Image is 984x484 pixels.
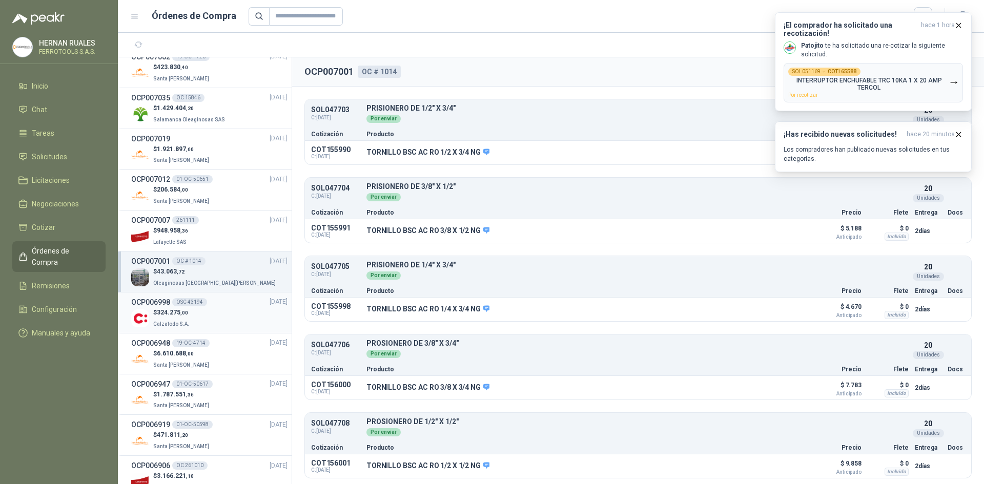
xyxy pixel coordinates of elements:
[366,183,909,191] p: PRISIONERO DE 3/8" X 1/2"
[131,338,170,349] h3: OCP006948
[784,63,963,102] button: SOL051169→COT165588INTERRUPTOR ENCHUFABLE TRC 10KA 1 X 20 AMP TERCOLPor recotizar
[153,471,194,481] p: $
[784,130,903,139] h3: ¡Has recibido nuevas solicitudes!
[32,280,70,291] span: Remisiones
[366,115,401,123] div: Por enviar
[366,445,804,451] p: Producto
[12,147,106,166] a: Solicitudes
[12,218,106,237] a: Cotizar
[153,444,209,449] span: Santa [PERSON_NAME]
[788,92,818,98] span: Por recotizar
[153,185,211,195] p: $
[172,94,204,102] div: OC 15846
[311,467,360,473] span: C: [DATE]
[358,66,401,78] div: OC # 1014
[131,227,149,245] img: Company Logo
[270,420,288,430] span: [DATE]
[366,305,489,314] p: TORNILLO BSC AC RO 1/4 X 3/4 NG
[311,263,360,270] p: SOL047705
[948,209,965,216] p: Docs
[153,144,211,154] p: $
[32,128,54,139] span: Tareas
[131,378,170,390] h3: OCP006947
[784,145,963,163] p: Los compradores han publicado nuevas solicitudes en tus categorías.
[32,104,47,115] span: Chat
[913,429,944,437] div: Unidades
[311,114,360,122] span: C: [DATE]
[270,461,288,471] span: [DATE]
[157,350,194,357] span: 6.610.688
[915,382,941,394] p: 2 días
[915,225,941,237] p: 2 días
[868,366,909,372] p: Flete
[172,298,207,306] div: OSC 43194
[915,303,941,315] p: 2 días
[270,257,288,266] span: [DATE]
[39,39,103,47] p: HERNAN RUALES
[810,235,862,240] span: Anticipado
[131,133,170,144] h3: OCP007019
[366,461,489,471] p: TORNILLO BSC AC RO 1/2 X 1/2 NG
[304,65,354,79] h2: OCP007001
[810,379,862,396] p: $ 7.783
[12,171,106,190] a: Licitaciones
[810,209,862,216] p: Precio
[311,232,360,238] span: C: [DATE]
[153,267,278,277] p: $
[885,389,909,397] div: Incluido
[366,209,804,216] p: Producto
[270,216,288,225] span: [DATE]
[131,256,288,288] a: OCP007001OC # 1014[DATE] Company Logo$43.063,72Oleaginosas [GEOGRAPHIC_DATA][PERSON_NAME]
[311,192,360,200] span: C: [DATE]
[913,194,944,202] div: Unidades
[153,157,209,163] span: Santa [PERSON_NAME]
[311,419,360,427] p: SOL047708
[153,280,276,286] span: Oleaginosas [GEOGRAPHIC_DATA][PERSON_NAME]
[32,327,90,339] span: Manuales y ayuda
[12,300,106,319] a: Configuración
[311,389,360,395] span: C: [DATE]
[32,80,48,92] span: Inicio
[366,226,489,236] p: TORNILLO BSC AC RO 3/8 X 1/2 NG
[131,145,149,163] img: Company Logo
[810,457,862,475] p: $ 9.858
[948,288,965,294] p: Docs
[775,121,972,172] button: ¡Has recibido nuevas solicitudes!hace 20 minutos Los compradores han publicado nuevas solicitudes...
[907,130,955,139] span: hace 20 minutos
[366,148,489,157] p: TORNILLO BSC AC RO 1/2 X 3/4 NG
[868,457,909,470] p: $ 0
[311,445,360,451] p: Cotización
[131,51,288,83] a: OCP00706219-OC-4720[DATE] Company Logo$423.830,40Santa [PERSON_NAME]
[131,297,288,329] a: OCP006998OSC 43194[DATE] Company Logo$324.275,00Calzatodo S.A.
[153,308,191,318] p: $
[131,174,170,185] h3: OCP007012
[915,366,941,372] p: Entrega
[153,349,211,359] p: $
[921,21,955,37] span: hace 1 hora
[366,383,489,392] p: TORNILLO BSC AC RO 3/8 X 3/4 NG
[311,270,360,279] span: C: [DATE]
[131,338,288,370] a: OCP00694819-OC-4714[DATE] Company Logo$6.610.688,00Santa [PERSON_NAME]
[311,427,360,435] span: C: [DATE]
[131,215,288,247] a: OCP007007261111[DATE] Company Logo$948.958,36Lafayette SAS
[131,460,170,471] h3: OCP006906
[311,209,360,216] p: Cotización
[153,390,211,399] p: $
[131,92,170,103] h3: OCP007035
[311,381,360,389] p: COT156000
[810,470,862,475] span: Anticipado
[913,272,944,281] div: Unidades
[12,76,106,96] a: Inicio
[913,116,944,124] div: Unidades
[810,222,862,240] p: $ 5.188
[12,276,106,296] a: Remisiones
[186,351,194,356] span: ,00
[311,341,360,349] p: SOL047706
[885,311,909,319] div: Incluido
[153,321,189,327] span: Calzatodo S.A.
[152,9,236,23] h1: Órdenes de Compra
[172,216,199,224] div: 261111
[366,428,401,436] div: Por enviar
[366,350,401,358] div: Por enviar
[131,268,149,286] img: Company Logo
